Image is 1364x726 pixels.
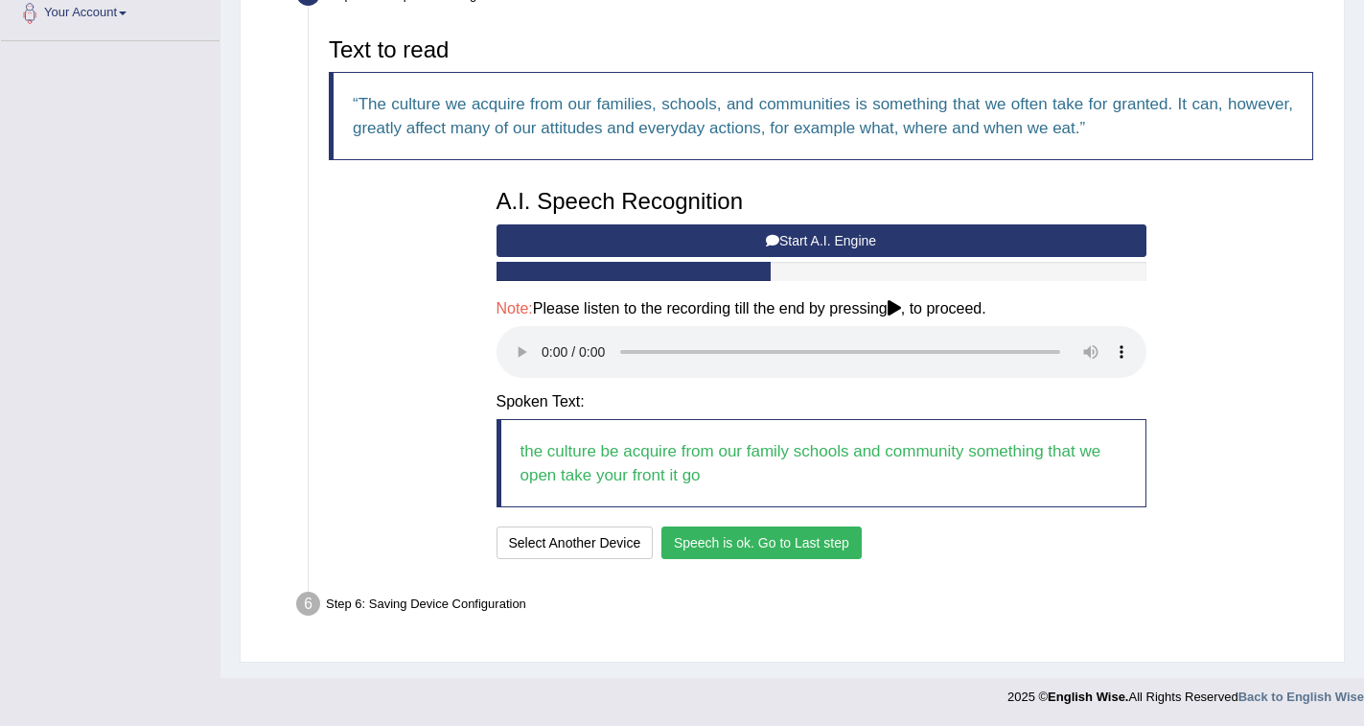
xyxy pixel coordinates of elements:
[497,189,1146,214] h3: A.I. Speech Recognition
[497,300,533,316] span: Note:
[1048,690,1128,704] strong: English Wise.
[288,586,1335,628] div: Step 6: Saving Device Configuration
[661,527,862,559] button: Speech is ok. Go to Last step
[497,527,654,559] button: Select Another Device
[497,419,1146,507] blockquote: the culture be acquire from our family schools and community something that we open take your fro...
[497,224,1146,257] button: Start A.I. Engine
[1238,690,1364,704] a: Back to English Wise
[497,393,1146,410] h4: Spoken Text:
[353,95,1293,137] q: The culture we acquire from our families, schools, and communities is something that we often tak...
[497,300,1146,317] h4: Please listen to the recording till the end by pressing , to proceed.
[1007,678,1364,706] div: 2025 © All Rights Reserved
[329,37,1313,62] h3: Text to read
